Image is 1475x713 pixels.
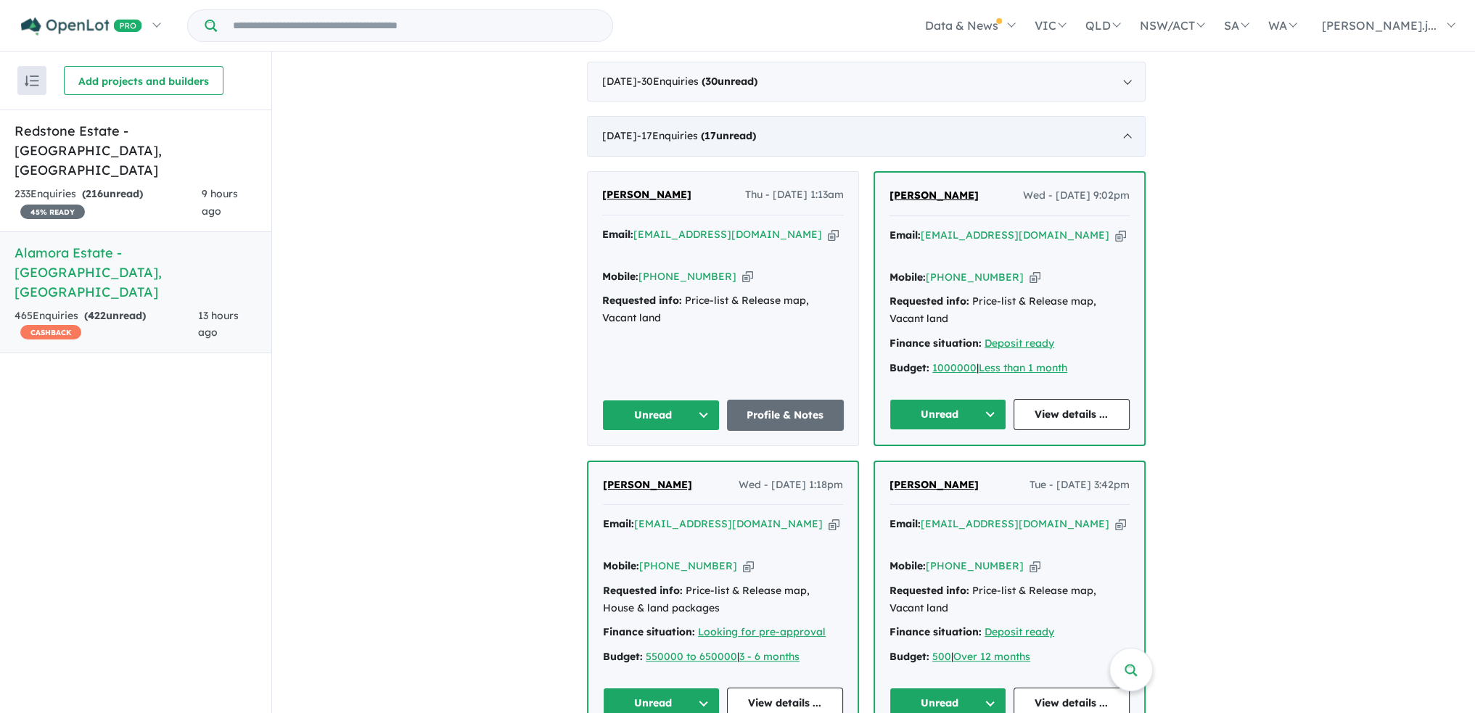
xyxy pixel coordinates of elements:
[603,477,692,494] a: [PERSON_NAME]
[953,650,1030,663] a: Over 12 months
[889,187,979,205] a: [PERSON_NAME]
[739,477,843,494] span: Wed - [DATE] 1:18pm
[705,75,718,88] span: 30
[889,478,979,491] span: [PERSON_NAME]
[889,294,969,308] strong: Requested info:
[889,517,921,530] strong: Email:
[638,270,736,283] a: [PHONE_NUMBER]
[86,187,103,200] span: 216
[64,66,223,95] button: Add projects and builders
[1115,516,1126,532] button: Copy
[985,625,1054,638] a: Deposit ready
[889,477,979,494] a: [PERSON_NAME]
[602,188,691,201] span: [PERSON_NAME]
[889,337,982,350] strong: Finance situation:
[88,309,106,322] span: 422
[603,648,843,666] div: |
[602,292,844,327] div: Price-list & Release map, Vacant land
[15,308,198,342] div: 465 Enquir ies
[20,325,81,339] span: CASHBACK
[1023,187,1130,205] span: Wed - [DATE] 9:02pm
[198,309,239,339] span: 13 hours ago
[889,584,969,597] strong: Requested info:
[921,228,1109,242] a: [EMAIL_ADDRESS][DOMAIN_NAME]
[603,584,683,597] strong: Requested info:
[602,228,633,241] strong: Email:
[889,648,1130,666] div: |
[602,400,720,431] button: Unread
[921,517,1109,530] a: [EMAIL_ADDRESS][DOMAIN_NAME]
[602,186,691,204] a: [PERSON_NAME]
[1014,399,1130,430] a: View details ...
[21,17,142,36] img: Openlot PRO Logo White
[702,75,757,88] strong: ( unread)
[603,478,692,491] span: [PERSON_NAME]
[739,650,800,663] a: 3 - 6 months
[745,186,844,204] span: Thu - [DATE] 1:13am
[828,227,839,242] button: Copy
[932,361,977,374] a: 1000000
[637,129,756,142] span: - 17 Enquir ies
[603,559,639,572] strong: Mobile:
[979,361,1067,374] a: Less than 1 month
[646,650,737,663] a: 550000 to 650000
[1322,18,1437,33] span: [PERSON_NAME].j...
[603,582,843,617] div: Price-list & Release map, House & land packages
[889,293,1130,328] div: Price-list & Release map, Vacant land
[220,10,609,41] input: Try estate name, suburb, builder or developer
[202,187,238,218] span: 9 hours ago
[1030,559,1040,574] button: Copy
[1030,270,1040,285] button: Copy
[985,337,1054,350] a: Deposit ready
[889,271,926,284] strong: Mobile:
[602,294,682,307] strong: Requested info:
[25,75,39,86] img: sort.svg
[20,205,85,219] span: 45 % READY
[889,582,1130,617] div: Price-list & Release map, Vacant land
[889,228,921,242] strong: Email:
[1030,477,1130,494] span: Tue - [DATE] 3:42pm
[889,360,1130,377] div: |
[889,650,929,663] strong: Budget:
[603,517,634,530] strong: Email:
[698,625,826,638] a: Looking for pre-approval
[603,625,695,638] strong: Finance situation:
[84,309,146,322] strong: ( unread)
[587,116,1146,157] div: [DATE]
[1115,228,1126,243] button: Copy
[15,186,202,221] div: 233 Enquir ies
[639,559,737,572] a: [PHONE_NUMBER]
[743,559,754,574] button: Copy
[15,243,257,302] h5: Alamora Estate - [GEOGRAPHIC_DATA] , [GEOGRAPHIC_DATA]
[602,270,638,283] strong: Mobile:
[889,625,982,638] strong: Finance situation:
[634,517,823,530] a: [EMAIL_ADDRESS][DOMAIN_NAME]
[889,559,926,572] strong: Mobile:
[15,121,257,180] h5: Redstone Estate - [GEOGRAPHIC_DATA] , [GEOGRAPHIC_DATA]
[637,75,757,88] span: - 30 Enquir ies
[587,62,1146,102] div: [DATE]
[742,269,753,284] button: Copy
[829,516,839,532] button: Copy
[889,399,1006,430] button: Unread
[727,400,845,431] a: Profile & Notes
[926,559,1024,572] a: [PHONE_NUMBER]
[82,187,143,200] strong: ( unread)
[701,129,756,142] strong: ( unread)
[932,650,951,663] a: 500
[926,271,1024,284] a: [PHONE_NUMBER]
[633,228,822,241] a: [EMAIL_ADDRESS][DOMAIN_NAME]
[889,189,979,202] span: [PERSON_NAME]
[704,129,716,142] span: 17
[603,650,643,663] strong: Budget:
[889,361,929,374] strong: Budget:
